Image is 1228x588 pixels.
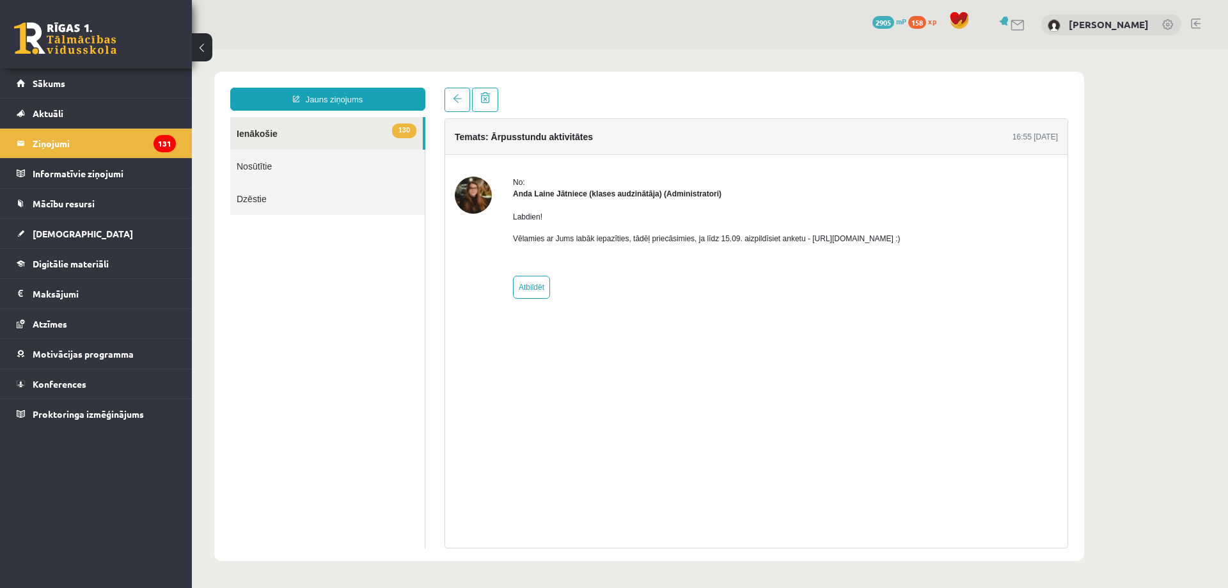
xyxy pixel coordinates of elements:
a: [DEMOGRAPHIC_DATA] [17,219,176,248]
span: 158 [908,16,926,29]
span: Motivācijas programma [33,348,134,360]
a: Nosūtītie [38,100,233,133]
span: mP [896,16,906,26]
a: Digitālie materiāli [17,249,176,278]
span: Digitālie materiāli [33,258,109,269]
span: Sākums [33,77,65,89]
span: [DEMOGRAPHIC_DATA] [33,228,133,239]
a: Dzēstie [38,133,233,166]
span: Proktoringa izmēģinājums [33,408,144,420]
a: Konferences [17,369,176,399]
a: Atzīmes [17,309,176,338]
a: Proktoringa izmēģinājums [17,399,176,429]
h4: Temats: Ārpusstundu aktivitātes [263,83,401,93]
a: Maksājumi [17,279,176,308]
a: Motivācijas programma [17,339,176,369]
a: Mācību resursi [17,189,176,218]
img: Eriks Meļņiks [1048,19,1060,32]
a: 158 xp [908,16,943,26]
a: Aktuāli [17,99,176,128]
a: Jauns ziņojums [38,38,233,61]
span: Atzīmes [33,318,67,330]
a: Rīgas 1. Tālmācības vidusskola [14,22,116,54]
a: 130Ienākošie [38,68,231,100]
p: Labdien! [321,162,709,173]
span: xp [928,16,936,26]
span: 2905 [872,16,894,29]
a: Ziņojumi131 [17,129,176,158]
a: Informatīvie ziņojumi [17,159,176,188]
p: Vēlamies ar Jums labāk iepazīties, tādēļ priecāsimies, ja līdz 15.09. aizpildīsiet anketu - [URL]... [321,184,709,195]
legend: Informatīvie ziņojumi [33,159,176,188]
a: [PERSON_NAME] [1069,18,1149,31]
div: 16:55 [DATE] [821,82,866,93]
i: 131 [153,135,176,152]
strong: Anda Laine Jātniece (klases audzinātāja) (Administratori) [321,140,530,149]
span: Konferences [33,378,86,390]
div: No: [321,127,709,139]
span: Mācību resursi [33,198,95,209]
legend: Maksājumi [33,279,176,308]
img: Anda Laine Jātniece (klases audzinātāja) [263,127,300,164]
span: 130 [200,74,224,89]
a: Sākums [17,68,176,98]
a: Atbildēt [321,226,358,250]
legend: Ziņojumi [33,129,176,158]
a: 2905 mP [872,16,906,26]
span: Aktuāli [33,107,63,119]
